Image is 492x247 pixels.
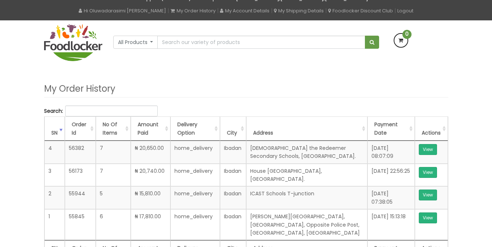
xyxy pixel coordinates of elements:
th: SN: activate to sort column ascending [44,117,65,141]
td: 56173 [65,164,96,187]
a: View [419,167,437,178]
a: View [419,144,437,155]
h3: My Order History [44,84,448,97]
td: ₦ 20,740.00 [131,164,171,187]
td: House [GEOGRAPHIC_DATA], [GEOGRAPHIC_DATA]. [246,164,367,187]
td: 7 [96,164,131,187]
td: 1 [44,209,65,240]
th: Payment Date: activate to sort column ascending [367,117,415,141]
th: City: activate to sort column ascending [220,117,246,141]
a: View [419,190,437,200]
td: [DATE] 15:13:18 [367,209,415,240]
td: 7 [96,141,131,164]
a: My Order History [170,7,216,14]
td: 4 [44,141,65,164]
td: 3 [44,164,65,187]
td: home_delivery [170,164,220,187]
td: Ibadan [220,141,246,164]
input: Search: [65,105,158,116]
th: Order Id: activate to sort column ascending [65,117,96,141]
a: My Shipping Details [274,7,324,14]
input: Search our variety of products [157,36,365,49]
img: FoodLocker [44,24,102,61]
td: [DATE] 22:56:25 [367,164,415,187]
td: 5 [96,186,131,209]
td: Ibadan [220,186,246,209]
span: | [394,7,396,14]
td: ₦ 20,650.00 [131,141,171,164]
th: Actions: activate to sort column ascending [415,117,448,141]
button: All Products [113,36,158,49]
td: 55845 [65,209,96,240]
td: 55944 [65,186,96,209]
span: | [168,7,169,14]
td: [DEMOGRAPHIC_DATA] the Redeemer Secondary Schools, [GEOGRAPHIC_DATA]. [246,141,367,164]
span: 0 [402,30,412,39]
td: 56382 [65,141,96,164]
td: [DATE] 07:38:05 [367,186,415,209]
th: Address: activate to sort column ascending [246,117,367,141]
td: ₦ 15,810.00 [131,186,171,209]
td: ₦ 17,810.00 [131,209,171,240]
a: View [419,212,437,223]
span: | [271,7,272,14]
td: home_delivery [170,186,220,209]
td: [PERSON_NAME][GEOGRAPHIC_DATA], [GEOGRAPHIC_DATA], Opposite Police Post, [GEOGRAPHIC_DATA], [GEOG... [246,209,367,240]
td: home_delivery [170,209,220,240]
a: My Account Details [220,7,269,14]
span: | [325,7,327,14]
th: Delivery Option: activate to sort column ascending [170,117,220,141]
td: Ibadan [220,164,246,187]
td: ICAST Schools T-junction [246,186,367,209]
td: 6 [96,209,131,240]
th: Amount Paid: activate to sort column ascending [131,117,171,141]
label: Search: [44,105,158,116]
span: | [217,7,219,14]
th: No Of Items: activate to sort column ascending [96,117,131,141]
td: [DATE] 08:07:09 [367,141,415,164]
a: Hi Oluwadarasimi [PERSON_NAME] [79,7,166,14]
a: Foodlocker Discount Club [328,7,393,14]
a: Logout [397,7,413,14]
td: home_delivery [170,141,220,164]
td: Ibadan [220,209,246,240]
td: 2 [44,186,65,209]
